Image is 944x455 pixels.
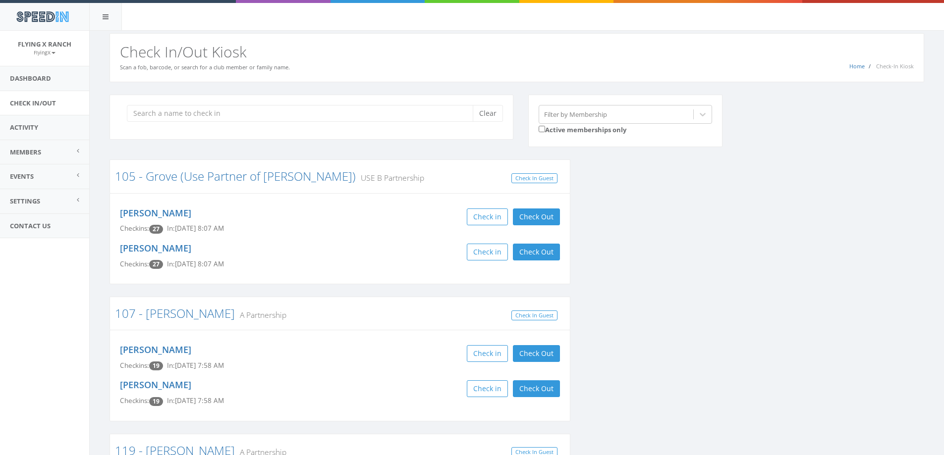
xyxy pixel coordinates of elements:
div: Filter by Membership [544,109,607,119]
button: Check in [467,208,508,225]
span: In: [DATE] 8:07 AM [167,224,224,233]
input: Search a name to check in [127,105,480,122]
span: Contact Us [10,221,51,230]
button: Check Out [513,244,560,260]
a: 105 - Grove (Use Partner of [PERSON_NAME]) [115,168,356,184]
span: Checkins: [120,224,149,233]
a: Check In Guest [511,310,557,321]
a: [PERSON_NAME] [120,344,191,355]
button: Check in [467,345,508,362]
label: Active memberships only [539,124,626,135]
span: Checkin count [149,397,163,406]
span: Events [10,172,34,181]
span: Checkins: [120,361,149,370]
span: Check-In Kiosk [876,62,914,70]
button: Check in [467,244,508,260]
span: Members [10,148,41,156]
small: USE B Partnership [356,172,424,183]
small: Scan a fob, barcode, or search for a club member or family name. [120,63,290,71]
a: FlyingX [34,48,56,56]
h2: Check In/Out Kiosk [120,44,914,60]
small: A Partnership [235,309,286,320]
span: Checkin count [149,260,163,269]
span: Checkins: [120,396,149,405]
button: Clear [473,105,503,122]
button: Check Out [513,380,560,397]
button: Check Out [513,345,560,362]
span: In: [DATE] 7:58 AM [167,361,224,370]
span: In: [DATE] 8:07 AM [167,259,224,268]
span: Flying X Ranch [18,40,71,49]
a: 107 - [PERSON_NAME] [115,305,235,321]
a: Check In Guest [511,173,557,184]
span: Checkin count [149,225,163,234]
input: Active memberships only [539,126,545,132]
img: speedin_logo.png [11,7,73,26]
a: Home [849,62,865,70]
span: In: [DATE] 7:58 AM [167,396,224,405]
button: Check in [467,380,508,397]
a: [PERSON_NAME] [120,242,191,254]
button: Check Out [513,208,560,225]
span: Settings [10,197,40,205]
small: FlyingX [34,49,56,56]
span: Checkin count [149,361,163,370]
span: Checkins: [120,259,149,268]
a: [PERSON_NAME] [120,207,191,219]
a: [PERSON_NAME] [120,379,191,391]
